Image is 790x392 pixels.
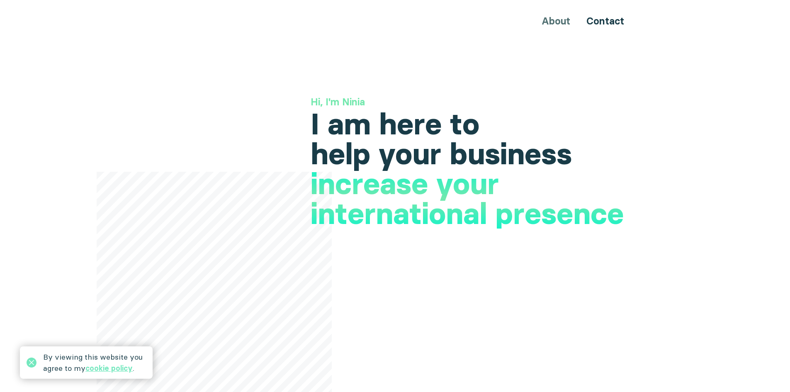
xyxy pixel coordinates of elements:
[311,109,637,169] h1: I am here to help your business
[311,169,637,229] h1: increase your international presence
[586,15,624,27] a: Contact
[85,363,133,373] a: cookie policy
[43,351,146,374] div: By viewing this website you agree to my .
[311,95,637,109] h3: Hi, I'm Ninia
